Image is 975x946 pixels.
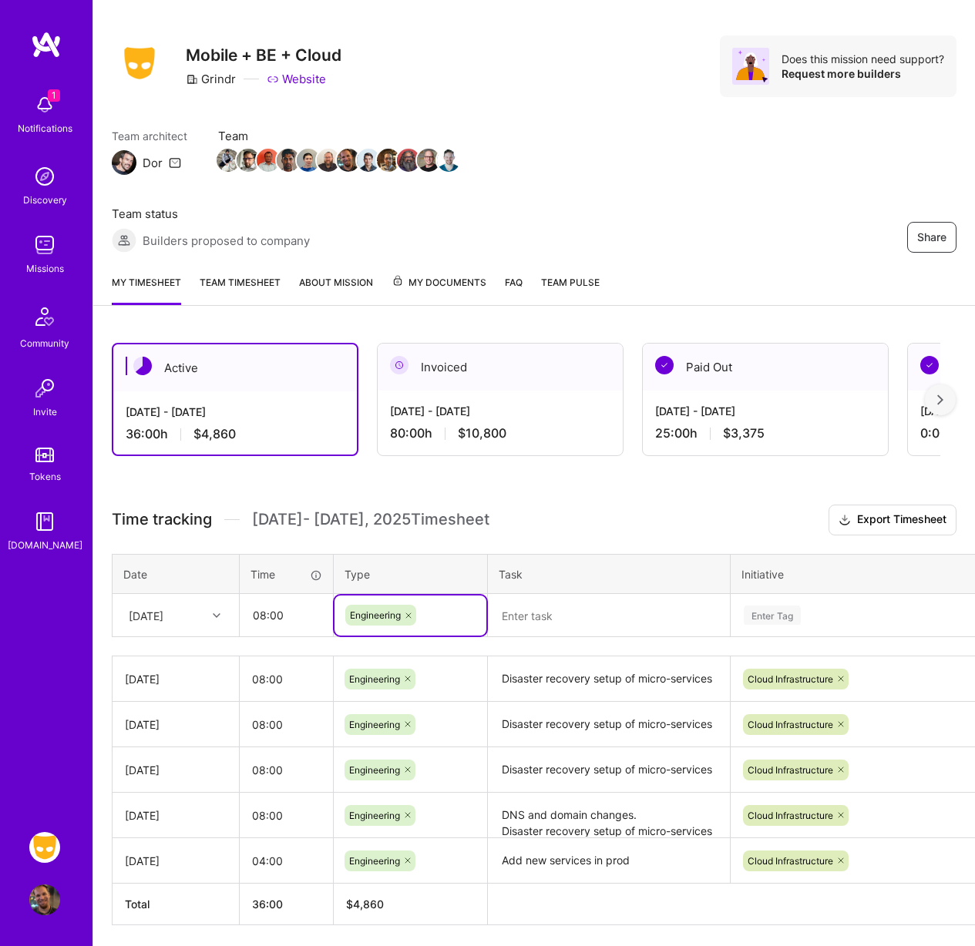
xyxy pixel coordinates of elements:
img: Active [133,357,152,375]
span: 1 [48,89,60,102]
img: Grindr: Mobile + BE + Cloud [29,832,60,863]
span: Cloud Infrastructure [748,673,833,685]
th: Task [488,554,731,594]
img: logo [31,31,62,59]
span: [DATE] - [DATE] , 2025 Timesheet [252,510,489,529]
img: Team Member Avatar [337,149,360,172]
div: [DATE] - [DATE] [655,403,876,419]
img: Team Member Avatar [317,149,340,172]
div: Enter Tag [744,603,801,627]
span: Cloud Infrastructure [748,855,833,867]
div: [DATE] [125,671,227,687]
img: discovery [29,161,60,192]
input: HH:MM [240,595,332,636]
div: Invoiced [378,344,623,391]
div: Discovery [23,192,67,208]
span: $10,800 [458,425,506,441]
input: HH:MM [240,659,333,699]
div: Time [250,566,322,582]
div: Does this mission need support? [782,52,944,66]
a: Team Member Avatar [298,147,318,173]
div: [DATE] - [DATE] [126,404,345,420]
div: Missions [26,260,64,277]
button: Share [907,222,957,253]
div: Grindr [186,71,236,87]
img: Community [26,298,63,335]
button: Export Timesheet [829,505,957,535]
i: icon CompanyGray [186,73,198,86]
i: icon Download [839,512,851,528]
img: teamwork [29,230,60,260]
i: icon Chevron [213,612,220,619]
img: User Avatar [29,884,60,915]
a: About Mission [299,274,373,305]
input: HH:MM [240,704,333,745]
img: Avatar [732,48,769,85]
a: Team Member Avatar [338,147,358,173]
div: Dor [143,155,163,171]
div: Active [113,344,357,391]
span: Engineering [349,764,400,776]
th: 36:00 [240,884,334,925]
img: Invoiced [390,356,408,374]
a: User Avatar [25,884,64,915]
div: 36:00 h [126,426,345,442]
span: $ 4,860 [346,897,384,911]
div: 80:00 h [390,425,610,441]
a: Grindr: Mobile + BE + Cloud [25,832,64,863]
div: Tokens [29,468,61,485]
i: icon Mail [169,156,181,169]
textarea: Add new services in prod [489,840,728,882]
span: Cloud Infrastructure [748,719,833,730]
span: Cloud Infrastructure [748,810,833,821]
span: Team architect [112,128,187,144]
span: Engineering [349,673,400,685]
a: Team Member Avatar [278,147,298,173]
div: [DATE] [125,762,227,778]
input: HH:MM [240,795,333,836]
div: 25:00 h [655,425,876,441]
a: Team Member Avatar [439,147,459,173]
img: Builders proposed to company [112,228,136,253]
div: [DATE] [125,716,227,733]
a: Team Member Avatar [258,147,278,173]
textarea: DNS and domain changes. Disaster recovery setup of micro-services for warm switch over to seconda... [489,794,728,837]
a: My timesheet [112,274,181,305]
img: tokens [35,448,54,462]
textarea: Disaster recovery setup of micro-services [489,658,728,700]
span: Team Pulse [541,277,600,288]
a: Team Member Avatar [398,147,419,173]
span: Time tracking [112,510,212,529]
a: Team Member Avatar [238,147,258,173]
span: Cloud Infrastructure [748,764,833,776]
a: FAQ [505,274,523,305]
th: Date [113,554,240,594]
a: Team Member Avatar [218,147,238,173]
span: Engineering [350,609,401,621]
span: Team status [112,206,310,222]
img: Team Member Avatar [437,149,460,172]
textarea: Disaster recovery setup of micro-services [489,703,728,746]
div: [DATE] [125,853,227,869]
a: Team Member Avatar [318,147,338,173]
img: Team Member Avatar [217,149,240,172]
span: Engineering [349,719,400,730]
span: Builders proposed to company [143,233,310,249]
div: Notifications [18,120,72,136]
div: [DATE] - [DATE] [390,403,610,419]
span: Engineering [349,855,400,867]
span: My Documents [392,274,486,291]
img: Team Member Avatar [417,149,440,172]
img: Team Architect [112,150,136,175]
th: Total [113,884,240,925]
a: Team Member Avatar [358,147,378,173]
img: Team Member Avatar [377,149,400,172]
a: Team timesheet [200,274,281,305]
img: Team Member Avatar [277,149,300,172]
img: bell [29,89,60,120]
th: Type [334,554,488,594]
img: Paid Out [920,356,939,374]
span: Engineering [349,810,400,821]
img: Team Member Avatar [257,149,280,172]
input: HH:MM [240,840,333,881]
